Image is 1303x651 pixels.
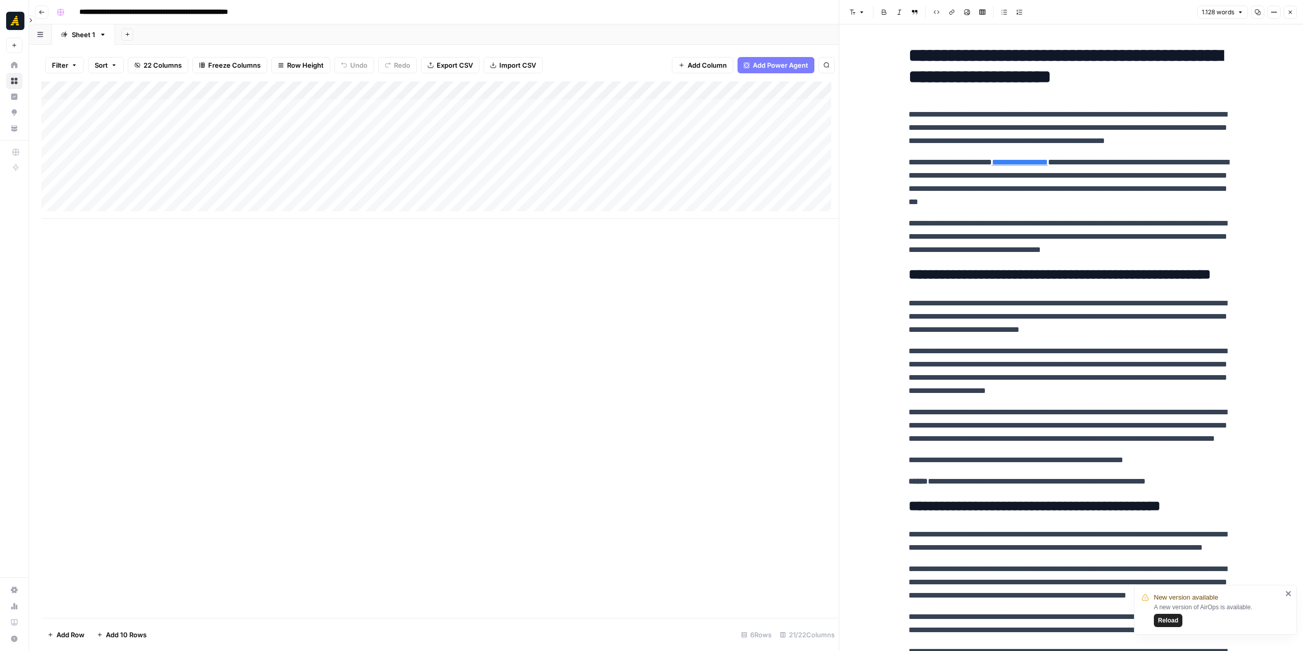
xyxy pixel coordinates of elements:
button: Add Row [41,627,91,643]
span: Sort [95,60,108,70]
a: Insights [6,89,22,105]
span: Add Column [688,60,727,70]
a: Opportunities [6,104,22,121]
div: A new version of AirOps is available. [1154,603,1282,627]
button: Add 10 Rows [91,627,153,643]
span: Import CSV [499,60,536,70]
span: New version available [1154,592,1218,603]
button: Import CSV [484,57,543,73]
div: Sheet 1 [72,30,95,40]
span: Redo [394,60,410,70]
button: Undo [334,57,374,73]
span: Undo [350,60,367,70]
a: Your Data [6,120,22,136]
span: Row Height [287,60,324,70]
span: Filter [52,60,68,70]
a: Usage [6,598,22,614]
a: Home [6,57,22,73]
a: Browse [6,73,22,89]
button: Reload [1154,614,1182,627]
button: Redo [378,57,417,73]
button: Add Power Agent [738,57,814,73]
span: Add Power Agent [753,60,808,70]
button: Export CSV [421,57,479,73]
span: Add 10 Rows [106,630,147,640]
button: Help + Support [6,631,22,647]
button: Row Height [271,57,330,73]
div: 21/22 Columns [776,627,839,643]
button: Sort [88,57,124,73]
button: Add Column [672,57,733,73]
span: 22 Columns [144,60,182,70]
span: Export CSV [437,60,473,70]
button: Freeze Columns [192,57,267,73]
button: close [1285,589,1292,598]
button: 1.128 words [1197,6,1248,19]
button: Filter [45,57,84,73]
button: 22 Columns [128,57,188,73]
span: Freeze Columns [208,60,261,70]
div: 6 Rows [737,627,776,643]
a: Learning Hub [6,614,22,631]
a: Settings [6,582,22,598]
img: Marketers in Demand Logo [6,12,24,30]
span: 1.128 words [1202,8,1234,17]
button: Workspace: Marketers in Demand [6,8,22,34]
a: Sheet 1 [52,24,115,45]
span: Reload [1158,616,1178,625]
span: Add Row [56,630,84,640]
